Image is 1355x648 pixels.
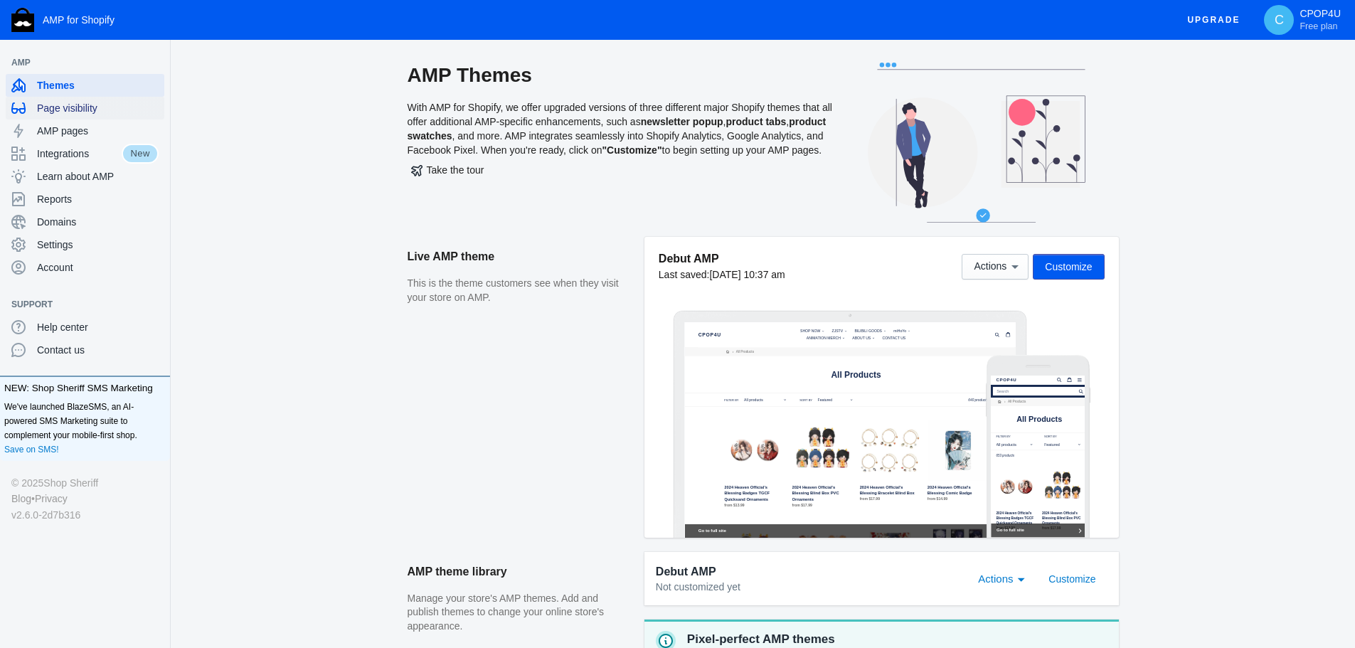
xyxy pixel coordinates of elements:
span: Learn about AMP [37,169,159,184]
div: • [11,491,159,506]
span: 653 products [16,232,69,243]
span: miHoYo [614,21,651,34]
button: Customize [1033,254,1104,280]
h2: Live AMP theme [408,237,630,277]
b: product tabs [726,116,786,127]
button: miHoYo [607,18,669,38]
span: ZJSTV [432,21,465,34]
a: CPOP4U [39,30,271,47]
span: Upgrade [1187,7,1240,33]
span: AMP pages [37,124,159,138]
span: All Products [48,67,105,92]
span: Contact us [37,343,159,357]
button: Take the tour [408,157,488,183]
a: Page visibility [6,97,164,119]
p: CPOP4U [1300,8,1341,32]
a: Contact us [6,339,164,361]
span: Themes [37,78,159,92]
a: Blog [11,491,31,506]
span: Free plan [1300,21,1337,32]
a: IntegrationsNew [6,142,164,165]
img: Mobile frame [986,355,1090,538]
span: C [1272,13,1286,27]
span: Reports [37,192,159,206]
label: Sort by [337,225,374,238]
button: BILIBILI GOODS [491,18,597,38]
button: Add a sales channel [144,60,167,65]
span: Domains [37,215,159,229]
a: submit search [258,35,272,61]
label: Filter by [16,176,129,188]
div: Last saved: [659,267,785,282]
span: Account [37,260,159,275]
a: Learn about AMP [6,165,164,188]
span: AMP for Shopify [43,14,115,26]
label: Sort by [157,176,270,188]
h2: AMP Themes [408,63,834,88]
a: CONTACT US [573,38,656,59]
a: Shop Sheriff [43,475,98,491]
span: ANIMATION MERCH [358,42,458,55]
span: BILIBILI GOODS [499,21,579,34]
button: Actions [962,254,1029,280]
div: v2.6.0-2d7b316 [11,507,159,523]
span: Go to full site [39,607,949,627]
p: Manage your store's AMP themes. Add and publish themes to change your online store's appearance. [408,592,630,634]
a: Privacy [35,491,68,506]
div: Not customized yet [656,580,962,595]
label: Filter by [116,225,159,238]
span: New [122,144,159,164]
input: Search [6,35,280,61]
span: › [38,67,46,92]
span: Customize [1048,573,1095,585]
a: AMP pages [6,119,164,142]
a: CPOP4U [16,6,186,22]
a: Customize [1037,572,1107,583]
span: Actions [974,261,1006,272]
a: Account [6,256,164,279]
span: [DATE] 10:37 am [709,269,785,280]
iframe: Drift Widget Chat Controller [1284,577,1338,631]
a: Themes [6,74,164,97]
a: Save on SMS! [4,442,59,457]
span: Page visibility [37,101,159,115]
mat-select: Actions [978,569,1032,586]
span: 640 products [834,224,891,235]
p: Pixel-perfect AMP themes [687,631,1107,648]
span: Debut AMP [656,563,716,580]
p: This is the theme customers see when they visit your store on AMP. [408,277,630,304]
span: Actions [978,573,1013,585]
span: AMP [11,55,144,70]
span: ABOUT US [492,42,546,55]
span: All Products [148,77,206,102]
a: Home [13,66,39,92]
span: › [137,77,145,102]
span: Customize [1045,261,1092,272]
a: Settings [6,233,164,256]
button: Upgrade [1176,7,1251,33]
h5: Debut AMP [659,251,785,266]
span: Settings [37,238,159,252]
button: Add a sales channel [144,302,167,307]
div: With AMP for Shopify, we offer upgraded versions of three different major Shopify themes that all... [408,63,834,237]
span: Support [11,297,144,312]
button: ZJSTV [425,18,483,38]
span: All Products [75,117,209,143]
button: ABOUT US [485,38,565,59]
span: Take the tour [411,164,484,176]
button: ANIMATION MERCH [351,38,477,59]
img: Shop Sheriff Logo [11,8,34,32]
span: Help center [37,320,159,334]
img: Laptop frame [673,310,1028,538]
div: © 2025 [11,475,159,491]
button: Customize [1037,566,1107,592]
span: Integrations [37,147,122,161]
span: Go to full site [16,448,251,467]
a: Domains [6,211,164,233]
span: CONTACT US [580,42,649,55]
button: SHOP NOW [331,18,416,38]
a: Reports [6,188,164,211]
span: SHOP NOW [339,21,398,34]
b: newsletter popup [641,116,723,127]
